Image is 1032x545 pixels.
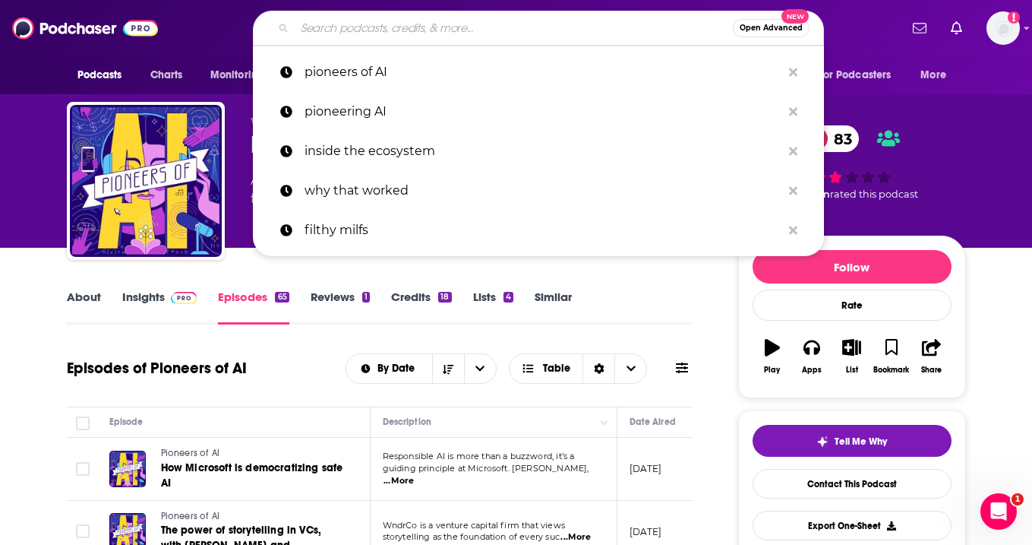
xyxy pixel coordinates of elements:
[305,171,781,211] p: why that worked
[161,461,343,490] span: How Microsoft is democratizing safe AI
[305,52,781,92] p: pioneers of AI
[76,462,90,476] span: Toggle select row
[819,125,860,152] span: 83
[210,65,264,86] span: Monitoring
[503,292,513,303] div: 4
[67,61,142,90] button: open menu
[305,92,781,131] p: pioneering AI
[764,366,780,375] div: Play
[630,525,662,538] p: [DATE]
[251,116,317,130] span: WaitWhat
[161,510,343,524] a: Pioneers of AI
[253,171,824,211] a: why that worked
[753,425,952,457] button: tell me why sparkleTell Me Why
[218,290,289,325] a: Episodes65
[377,363,420,374] span: By Date
[873,366,909,375] div: Bookmark
[12,14,158,43] img: Podchaser - Follow, Share and Rate Podcasts
[543,363,570,374] span: Table
[560,531,591,543] span: ...More
[346,353,497,384] h2: Choose List sort
[733,19,810,37] button: Open AdvancedNew
[362,292,370,303] div: 1
[253,92,824,131] a: pioneering AI
[986,11,1020,45] span: Logged in as AparnaKulkarni
[438,292,451,303] div: 18
[171,292,197,304] img: Podchaser Pro
[383,531,560,542] span: storytelling as the foundation of every suc
[76,524,90,538] span: Toggle select row
[832,329,871,384] button: List
[67,359,247,378] h1: Episodes of Pioneers of AI
[911,329,951,384] button: Share
[464,354,496,383] button: open menu
[921,366,942,375] div: Share
[383,475,414,487] span: ...More
[792,329,832,384] button: Apps
[907,15,933,41] a: Show notifications dropdown
[781,9,809,24] span: New
[753,290,952,321] div: Rate
[582,354,614,383] div: Sort Direction
[161,448,219,458] span: Pioneers of AI
[986,11,1020,45] img: User Profile
[802,366,822,375] div: Apps
[753,511,952,540] button: Export One-Sheet
[253,11,824,46] div: Search podcasts, credits, & more...
[753,250,952,284] button: Follow
[311,290,370,325] a: Reviews1
[595,414,614,432] button: Column Actions
[986,11,1020,45] button: Show profile menu
[535,290,572,325] a: Similar
[391,290,451,325] a: Credits18
[200,61,284,90] button: open menu
[630,413,676,431] div: Date Aired
[383,413,431,431] div: Description
[251,172,541,208] div: A weekly podcast
[1011,493,1024,505] span: 1
[295,16,733,40] input: Search podcasts, credits, & more...
[846,366,858,375] div: List
[140,61,192,90] a: Charts
[753,329,792,384] button: Play
[150,65,183,86] span: Charts
[872,329,911,384] button: Bookmark
[803,125,860,152] a: 83
[77,65,122,86] span: Podcasts
[383,451,575,461] span: Responsible AI is more than a buzzword, it’s a
[809,61,914,90] button: open menu
[161,511,219,521] span: Pioneers of AI
[816,436,828,448] img: tell me why sparkle
[383,520,565,531] span: WndrCo is a venture capital firm that views
[920,65,946,86] span: More
[630,462,662,475] p: [DATE]
[161,447,343,461] a: Pioneers of AI
[740,24,803,32] span: Open Advanced
[305,131,781,171] p: inside the ecosystem
[819,65,892,86] span: For Podcasters
[830,189,918,200] span: rated this podcast
[305,211,781,250] p: filthy milfs
[67,290,101,325] a: About
[945,15,968,41] a: Show notifications dropdown
[738,116,966,210] div: 83 1 personrated this podcast
[253,211,824,250] a: filthy milfs
[753,469,952,499] a: Contact This Podcast
[122,290,197,325] a: InsightsPodchaser Pro
[253,52,824,92] a: pioneers of AI
[509,353,648,384] h2: Choose View
[473,290,513,325] a: Lists4
[980,493,1017,530] iframe: Intercom live chat
[383,463,589,474] span: guiding principle at Microsoft. [PERSON_NAME],
[432,354,464,383] button: Sort Direction
[161,461,343,491] a: How Microsoft is democratizing safe AI
[251,190,541,208] span: featuring
[275,292,289,303] div: 65
[70,105,222,257] img: Pioneers of AI
[253,131,824,171] a: inside the ecosystem
[346,363,432,374] button: open menu
[910,61,965,90] button: open menu
[835,436,887,448] span: Tell Me Why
